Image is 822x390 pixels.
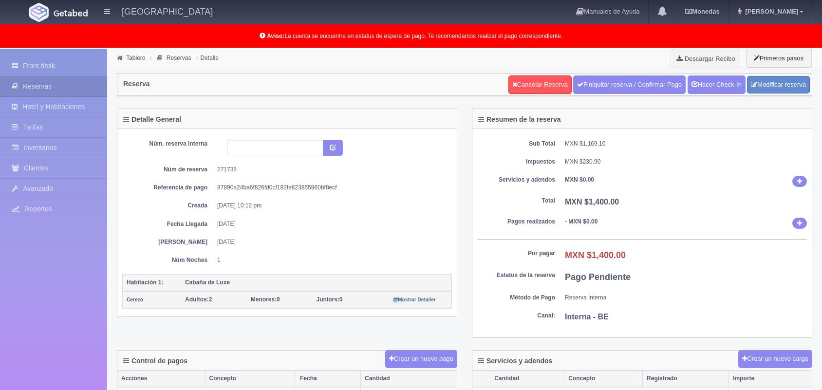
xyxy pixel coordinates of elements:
dt: Sub Total [477,140,555,148]
h4: Servicios y adendos [478,357,552,365]
li: Detalle [194,53,221,62]
b: Habitación 1: [127,279,163,286]
dt: Método de Pago [477,294,555,302]
dt: Por pagar [477,249,555,258]
small: Cerezo [127,297,143,302]
img: Getabed [29,3,49,22]
b: MXN $1,400.00 [565,250,626,260]
dt: Núm Noches [130,256,207,264]
b: MXN $0.00 [565,176,594,183]
dt: Servicios y adendos [477,176,555,184]
dt: Total [477,197,555,205]
dt: Pagos realizados [477,218,555,226]
th: Cabaña de Luxe [181,274,452,291]
b: Pago Pendiente [565,272,631,282]
dd: 87890a24ba6f826fd0cf182fe823855960bf8ecf [217,184,445,192]
b: Monedas [685,8,719,15]
dt: Creada [130,202,207,210]
th: Acciones [117,371,205,387]
dd: [DATE] [217,220,445,228]
dd: MXN $230.90 [565,158,807,166]
dt: Núm. reserva interna [130,140,207,148]
dt: Fecha Llegada [130,220,207,228]
button: Primeros pasos [746,49,811,68]
b: Aviso: [267,33,284,39]
dd: 1 [217,256,445,264]
th: Cantidad [361,371,457,387]
th: Cantidad [490,371,564,387]
h4: Control de pagos [123,357,187,365]
dd: [DATE] [217,238,445,246]
dd: MXN $1,169.10 [565,140,807,148]
span: 2 [185,296,212,303]
dd: 271736 [217,166,445,174]
h4: Detalle General [123,116,181,123]
h4: Resumen de la reserva [478,116,561,123]
th: Registrado [643,371,729,387]
a: Mostrar Detalle [393,296,436,303]
a: Tablero [126,55,145,61]
dd: Reserva Interna [565,294,807,302]
span: 0 [251,296,280,303]
th: Concepto [205,371,296,387]
strong: Adultos: [185,296,209,303]
th: Concepto [564,371,643,387]
b: - MXN $0.00 [565,218,598,225]
a: Cancelar Reserva [508,75,572,94]
strong: Menores: [251,296,277,303]
th: Importe [729,371,812,387]
dt: Canal: [477,312,555,320]
th: Fecha [296,371,361,387]
h4: Reserva [123,80,150,88]
small: Mostrar Detalle [393,297,436,302]
a: Descargar Recibo [671,49,741,68]
span: [PERSON_NAME] [743,8,798,15]
dd: [DATE] 10:12 pm [217,202,445,210]
dt: Estatus de la reserva [477,271,555,279]
b: MXN $1,400.00 [565,198,619,206]
a: Modificar reserva [747,76,810,94]
a: Reservas [167,55,191,61]
strong: Juniors: [317,296,339,303]
button: Crear un nuevo pago [385,350,457,368]
span: 0 [317,296,343,303]
a: Hacer Check-In [688,75,746,94]
img: Getabed [54,9,88,17]
dt: Referencia de pago [130,184,207,192]
button: Crear un nuevo cargo [738,350,812,368]
dt: Impuestos [477,158,555,166]
a: Finiquitar reserva / Confirmar Pago [573,75,686,94]
dt: [PERSON_NAME] [130,238,207,246]
b: Interna - BE [565,313,609,321]
h4: [GEOGRAPHIC_DATA] [122,5,213,17]
dt: Núm de reserva [130,166,207,174]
